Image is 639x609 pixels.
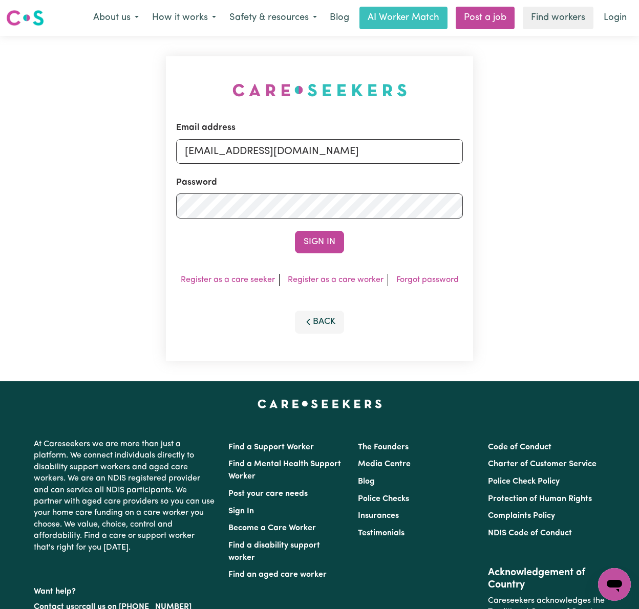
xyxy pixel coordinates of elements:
a: Find workers [523,7,593,29]
a: Find a disability support worker [228,541,320,562]
a: Sign In [228,507,254,515]
a: Register as a care worker [288,276,384,284]
label: Password [176,176,217,189]
a: Forgot password [396,276,459,284]
button: Sign In [295,231,344,253]
a: Careseekers logo [6,6,44,30]
p: At Careseekers we are more than just a platform. We connect individuals directly to disability su... [34,434,216,557]
button: Back [295,311,344,333]
a: AI Worker Match [359,7,448,29]
label: Email address [176,121,236,135]
a: Careseekers home page [258,400,382,408]
a: Login [598,7,633,29]
a: Insurances [358,512,399,520]
a: Find an aged care worker [228,571,327,579]
a: Find a Support Worker [228,443,314,451]
a: Code of Conduct [488,443,551,451]
a: Police Check Policy [488,477,560,486]
input: Email address [176,139,463,164]
button: How it works [145,7,223,29]
a: Become a Care Worker [228,524,316,532]
a: Post a job [456,7,515,29]
h2: Acknowledgement of Country [488,567,605,591]
button: About us [87,7,145,29]
a: Blog [324,7,355,29]
a: Police Checks [358,495,409,503]
a: Testimonials [358,529,404,537]
button: Safety & resources [223,7,324,29]
a: Complaints Policy [488,512,555,520]
a: Protection of Human Rights [488,495,592,503]
a: NDIS Code of Conduct [488,529,572,537]
a: Register as a care seeker [181,276,275,284]
a: Blog [358,477,375,486]
img: Careseekers logo [6,9,44,27]
p: Want help? [34,582,216,597]
a: Media Centre [358,460,411,468]
iframe: Button to launch messaging window [598,568,631,601]
a: The Founders [358,443,409,451]
a: Find a Mental Health Support Worker [228,460,341,481]
a: Charter of Customer Service [488,460,597,468]
a: Post your care needs [228,490,308,498]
